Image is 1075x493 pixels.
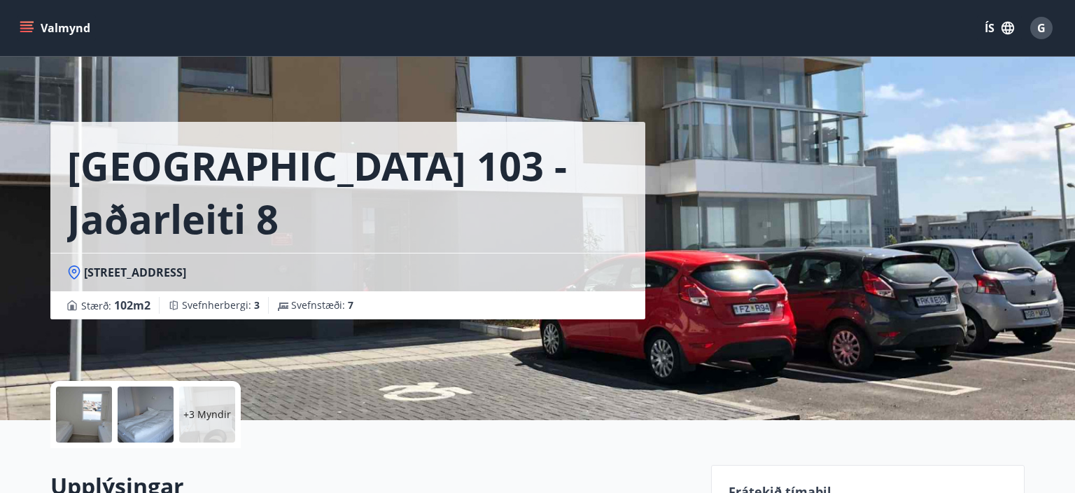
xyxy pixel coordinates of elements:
button: G [1025,11,1058,45]
button: menu [17,15,96,41]
p: +3 Myndir [183,408,231,422]
span: 7 [348,298,353,312]
button: ÍS [977,15,1022,41]
h1: [GEOGRAPHIC_DATA] 103 - Jaðarleiti 8 [67,139,628,245]
span: Svefnherbergi : [182,298,260,312]
span: Svefnstæði : [291,298,353,312]
span: [STREET_ADDRESS] [84,265,186,280]
span: G [1037,20,1046,36]
span: 102 m2 [114,298,150,313]
span: 3 [254,298,260,312]
span: Stærð : [81,297,150,314]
